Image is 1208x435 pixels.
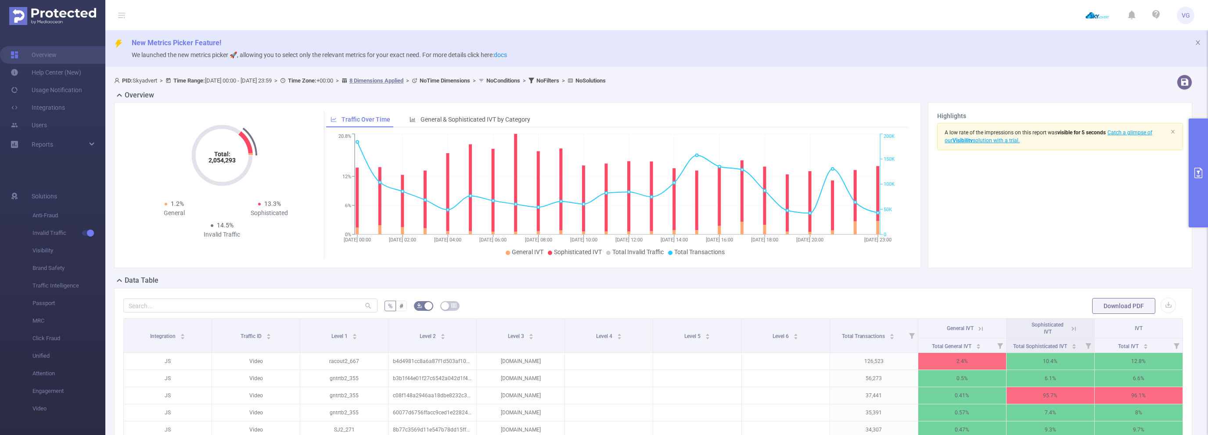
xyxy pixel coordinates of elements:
[266,336,271,338] i: icon: caret-down
[1143,345,1148,348] i: icon: caret-down
[440,332,445,335] i: icon: caret-up
[705,332,710,335] i: icon: caret-up
[124,370,212,387] p: JS
[1143,342,1148,348] div: Sort
[32,295,105,312] span: Passport
[331,333,349,339] span: Level 1
[528,332,534,338] div: Sort
[345,232,351,237] tspan: 0%
[352,332,357,338] div: Sort
[122,77,133,84] b: PID:
[1170,127,1176,137] button: icon: close
[1195,38,1201,47] button: icon: close
[180,332,185,338] div: Sort
[32,347,105,365] span: Unified
[417,303,422,308] i: icon: bg-colors
[32,141,53,148] span: Reports
[773,333,790,339] span: Level 6
[1095,370,1183,387] p: 6.6%
[344,237,371,243] tspan: [DATE] 00:00
[1182,7,1190,24] span: VG
[525,237,552,243] tspan: [DATE] 08:00
[796,237,823,243] tspan: [DATE] 20:00
[906,319,918,352] i: Filter menu
[477,404,564,421] p: [DOMAIN_NAME]
[994,338,1006,352] i: Filter menu
[1095,404,1183,421] p: 8%
[114,77,606,84] span: Skyadvert [DATE] 00:00 - [DATE] 23:59 +00:00
[536,77,559,84] b: No Filters
[554,248,602,255] span: Sophisticated IVT
[124,387,212,404] p: JS
[705,336,710,338] i: icon: caret-down
[132,39,221,47] span: New Metrics Picker Feature!
[1170,338,1183,352] i: Filter menu
[1071,345,1076,348] i: icon: caret-down
[9,7,96,25] img: Protected Media
[477,353,564,370] p: [DOMAIN_NAME]
[180,336,185,338] i: icon: caret-down
[884,134,895,140] tspan: 200K
[388,353,476,370] p: b4d4981cc8a6a87f1d503af1079ac181
[918,370,1006,387] p: 0.5%
[300,370,388,387] p: gntrtb2_355
[918,353,1006,370] p: 2.4%
[706,237,733,243] tspan: [DATE] 16:00
[32,330,105,347] span: Click Fraud
[477,370,564,387] p: [DOMAIN_NAME]
[512,248,543,255] span: General IVT
[174,230,270,239] div: Invalid Traffic
[32,187,57,205] span: Solutions
[345,203,351,209] tspan: 6%
[32,312,105,330] span: MRC
[288,77,316,84] b: Time Zone:
[1195,40,1201,46] i: icon: close
[241,333,263,339] span: Traffic ID
[751,237,778,243] tspan: [DATE] 18:00
[1071,342,1076,345] i: icon: caret-up
[528,336,533,338] i: icon: caret-down
[1118,343,1140,349] span: Total IVT
[793,332,798,338] div: Sort
[399,302,403,309] span: #
[932,343,973,349] span: Total General IVT
[661,237,688,243] tspan: [DATE] 14:00
[125,275,158,286] h2: Data Table
[331,116,337,122] i: icon: line-chart
[421,116,530,123] span: General & Sophisticated IVT by Category
[352,332,357,335] i: icon: caret-up
[32,365,105,382] span: Attention
[124,353,212,370] p: JS
[945,129,1046,136] span: A low rate of the impressions on this report
[884,182,895,187] tspan: 100K
[209,157,236,164] tspan: 2,054,293
[32,224,105,242] span: Invalid Traffic
[114,40,123,48] i: icon: thunderbolt
[342,116,390,123] span: Traffic Over Time
[125,90,154,101] h2: Overview
[388,387,476,404] p: c08f148a2946aa18dbe8232c34dd6a2a
[32,207,105,224] span: Anti-Fraud
[830,370,918,387] p: 56,273
[830,387,918,404] p: 37,441
[684,333,702,339] span: Level 5
[947,325,974,331] span: General IVT
[333,77,342,84] span: >
[953,137,973,144] b: Visibility
[570,237,597,243] tspan: [DATE] 10:00
[32,242,105,259] span: Visibility
[173,77,205,84] b: Time Range:
[1032,322,1064,335] span: Sophisticated IVT
[440,336,445,338] i: icon: caret-down
[420,333,437,339] span: Level 2
[388,404,476,421] p: 60077d6756ffacc9ced1e22824ea6276
[124,404,212,421] p: JS
[494,51,507,58] a: docs
[266,332,271,335] i: icon: caret-up
[976,342,981,348] div: Sort
[1007,387,1094,404] p: 95.7%
[1135,325,1143,331] span: IVT
[794,336,798,338] i: icon: caret-down
[212,353,300,370] p: Video
[222,209,317,218] div: Sophisticated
